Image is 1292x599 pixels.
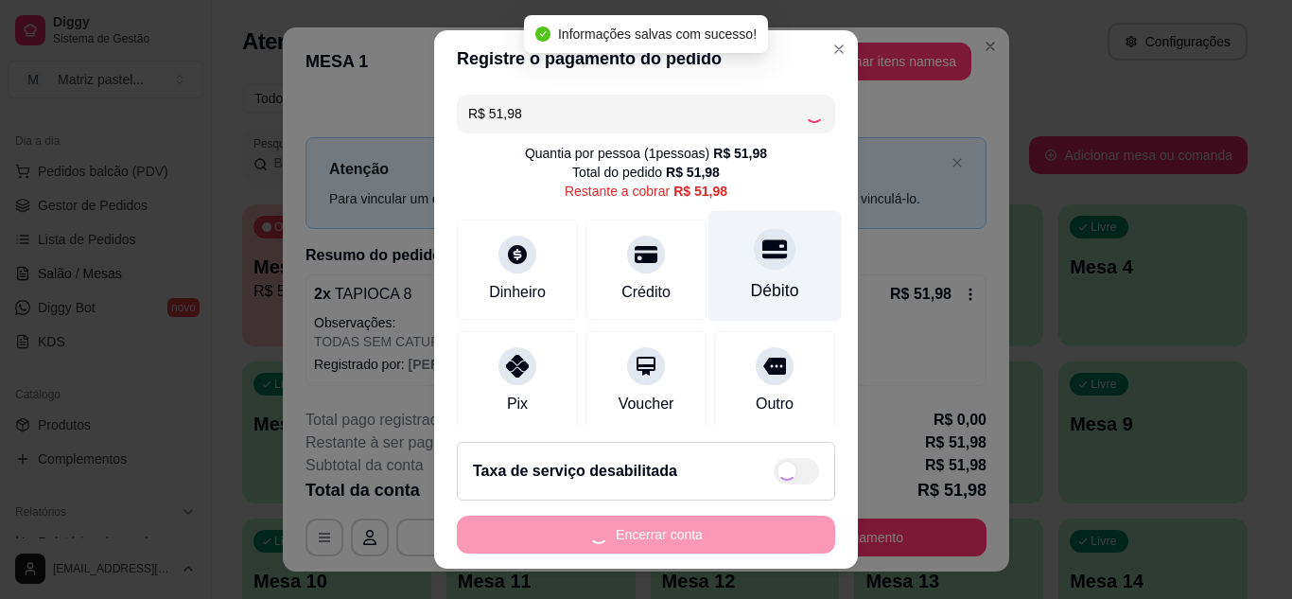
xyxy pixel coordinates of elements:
div: Outro [756,393,794,415]
span: Informações salvas com sucesso! [558,26,757,42]
div: R$ 51,98 [713,144,767,163]
div: Pix [507,393,528,415]
h2: Taxa de serviço desabilitada [473,460,677,483]
div: Loading [805,104,824,123]
div: Restante a cobrar [565,182,727,201]
input: Ex.: hambúrguer de cordeiro [468,95,805,132]
span: check-circle [535,26,550,42]
div: R$ 51,98 [673,182,727,201]
div: Dinheiro [489,281,546,304]
div: Voucher [619,393,674,415]
div: Débito [751,278,799,303]
div: Quantia por pessoa ( 1 pessoas) [525,144,767,163]
div: Crédito [621,281,671,304]
div: Total do pedido [572,163,720,182]
div: R$ 51,98 [666,163,720,182]
button: Close [824,34,854,64]
header: Registre o pagamento do pedido [434,30,858,87]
